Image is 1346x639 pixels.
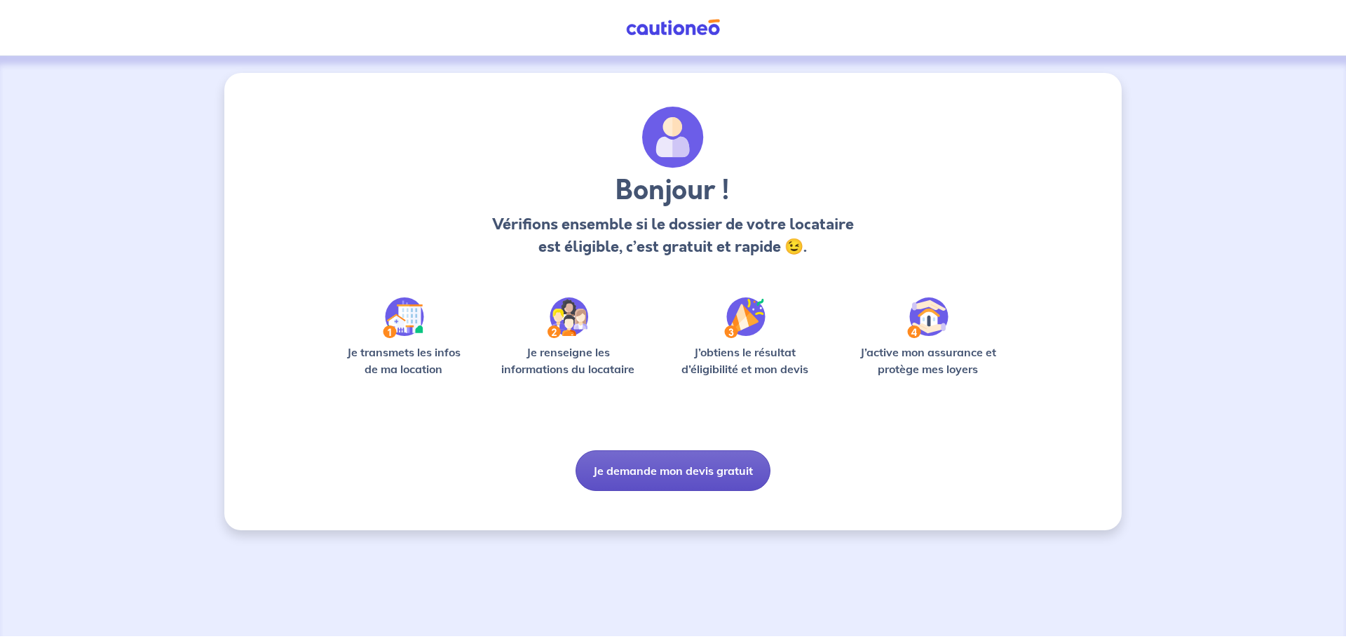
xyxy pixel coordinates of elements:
p: J’obtiens le résultat d’éligibilité et mon devis [666,344,824,377]
img: /static/bfff1cf634d835d9112899e6a3df1a5d/Step-4.svg [907,297,949,338]
p: J’active mon assurance et protège mes loyers [846,344,1009,377]
img: /static/f3e743aab9439237c3e2196e4328bba9/Step-3.svg [724,297,766,338]
h3: Bonjour ! [488,174,857,208]
p: Vérifions ensemble si le dossier de votre locataire est éligible, c’est gratuit et rapide 😉. [488,213,857,258]
img: /static/90a569abe86eec82015bcaae536bd8e6/Step-1.svg [383,297,424,338]
img: Cautioneo [620,19,726,36]
img: archivate [642,107,704,168]
button: Je demande mon devis gratuit [576,450,770,491]
p: Je renseigne les informations du locataire [493,344,644,377]
p: Je transmets les infos de ma location [336,344,470,377]
img: /static/c0a346edaed446bb123850d2d04ad552/Step-2.svg [548,297,588,338]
